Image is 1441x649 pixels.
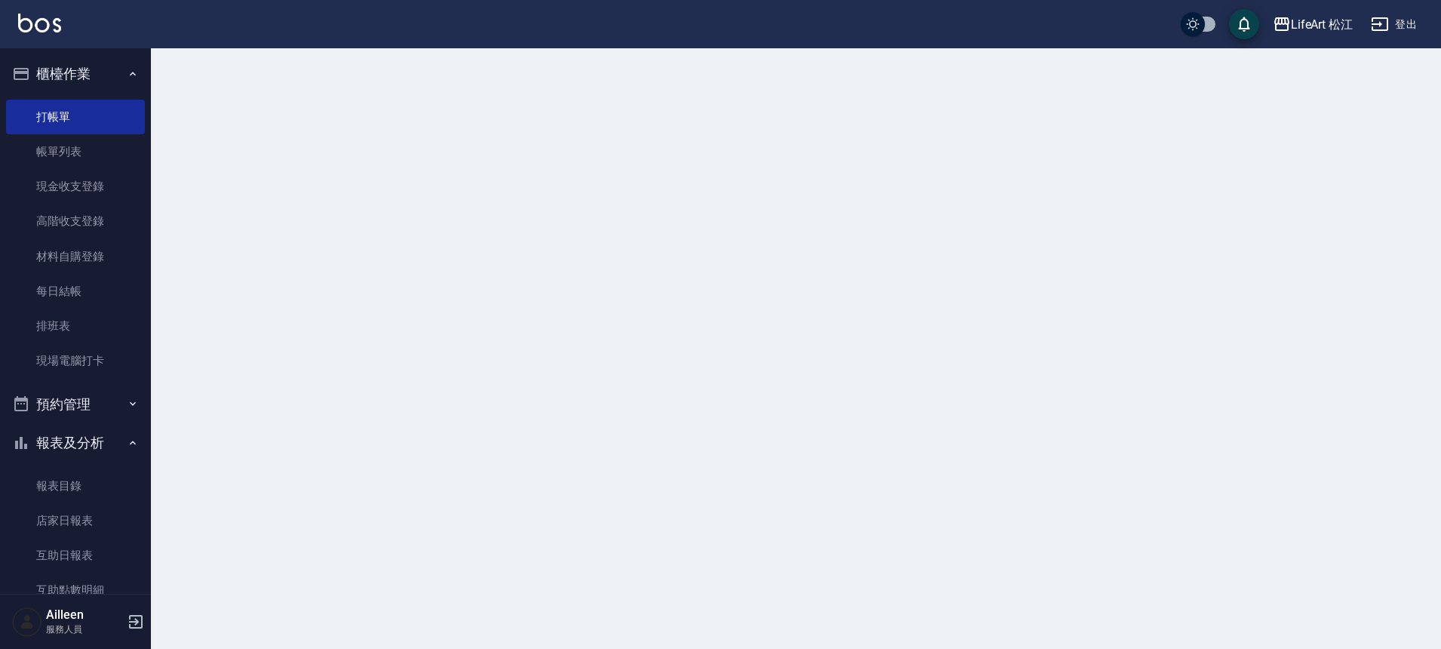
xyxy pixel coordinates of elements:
[1365,11,1423,38] button: 登出
[6,573,145,607] a: 互助點數明細
[1229,9,1259,39] button: save
[6,503,145,538] a: 店家日報表
[6,54,145,94] button: 櫃檯作業
[6,469,145,503] a: 報表目錄
[6,385,145,424] button: 預約管理
[6,169,145,204] a: 現金收支登錄
[6,239,145,274] a: 材料自購登錄
[46,607,123,623] h5: Ailleen
[6,538,145,573] a: 互助日報表
[6,134,145,169] a: 帳單列表
[1267,9,1360,40] button: LifeArt 松江
[6,204,145,238] a: 高階收支登錄
[6,343,145,378] a: 現場電腦打卡
[6,100,145,134] a: 打帳單
[6,274,145,309] a: 每日結帳
[12,607,42,637] img: Person
[18,14,61,32] img: Logo
[6,309,145,343] a: 排班表
[1291,15,1353,34] div: LifeArt 松江
[6,423,145,463] button: 報表及分析
[46,623,123,636] p: 服務人員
